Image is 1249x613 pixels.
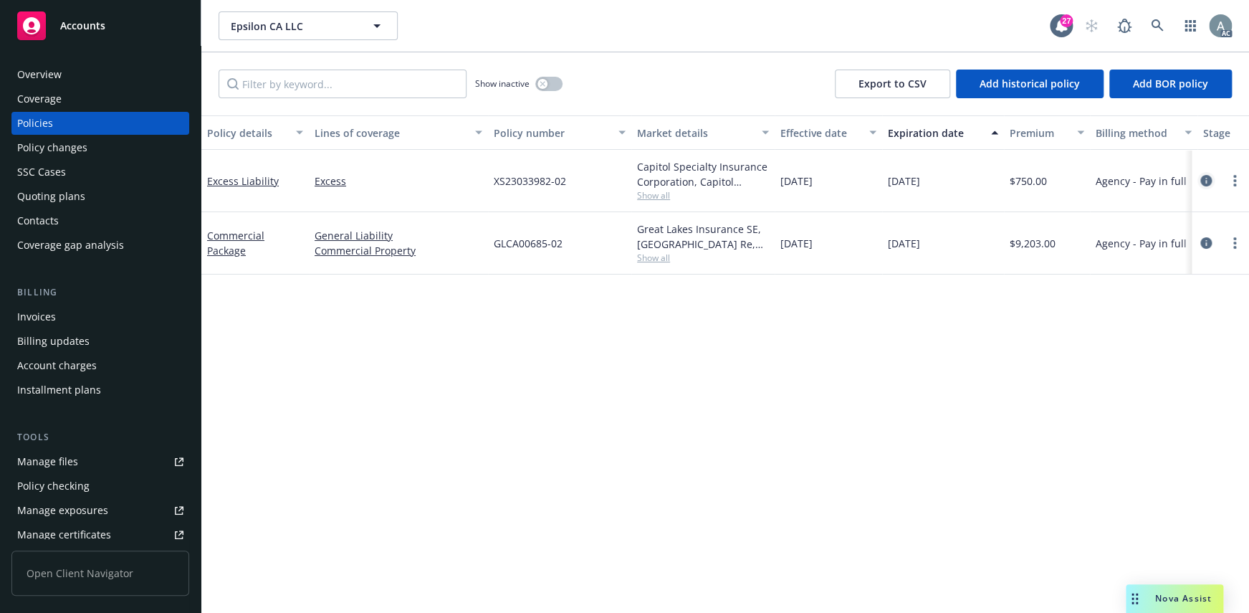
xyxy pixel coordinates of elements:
[488,115,631,150] button: Policy number
[11,185,189,208] a: Quoting plans
[11,305,189,328] a: Invoices
[17,87,62,110] div: Coverage
[17,63,62,86] div: Overview
[201,115,309,150] button: Policy details
[11,112,189,135] a: Policies
[11,379,189,401] a: Installment plans
[11,209,189,232] a: Contacts
[17,475,90,498] div: Policy checking
[637,189,769,201] span: Show all
[475,77,530,90] span: Show inactive
[315,174,482,189] a: Excess
[888,125,982,141] div: Expiration date
[11,63,189,86] a: Overview
[17,136,87,159] div: Policy changes
[637,252,769,264] span: Show all
[637,222,769,252] div: Great Lakes Insurance SE, [GEOGRAPHIC_DATA] Re, Hinterland Insurance (fka FTP)
[631,115,775,150] button: Market details
[882,115,1004,150] button: Expiration date
[11,430,189,445] div: Tools
[17,450,78,473] div: Manage files
[11,551,189,596] span: Open Client Navigator
[17,330,90,353] div: Billing updates
[11,6,189,46] a: Accounts
[1096,174,1187,189] span: Agency - Pay in full
[11,285,189,300] div: Billing
[1203,125,1248,141] div: Stage
[1010,236,1056,251] span: $9,203.00
[1155,592,1212,604] span: Nova Assist
[17,379,101,401] div: Installment plans
[780,236,813,251] span: [DATE]
[17,354,97,377] div: Account charges
[1010,174,1047,189] span: $750.00
[17,112,53,135] div: Policies
[11,161,189,184] a: SSC Cases
[219,11,398,40] button: Epsilon CA LLC
[11,450,189,473] a: Manage files
[17,185,85,208] div: Quoting plans
[17,305,56,328] div: Invoices
[207,229,264,257] a: Commercial Package
[17,234,124,257] div: Coverage gap analysis
[1126,584,1223,613] button: Nova Assist
[1109,70,1232,98] button: Add BOR policy
[231,19,355,34] span: Epsilon CA LLC
[888,236,920,251] span: [DATE]
[1004,115,1090,150] button: Premium
[1197,172,1215,189] a: circleInformation
[315,243,482,258] a: Commercial Property
[775,115,882,150] button: Effective date
[494,174,566,189] span: XS23033982-02
[1226,234,1243,252] a: more
[637,125,753,141] div: Market details
[494,236,563,251] span: GLCA00685-02
[11,475,189,498] a: Policy checking
[11,354,189,377] a: Account charges
[17,499,108,522] div: Manage exposures
[1077,11,1106,40] a: Start snowing
[1090,115,1197,150] button: Billing method
[60,20,105,32] span: Accounts
[11,330,189,353] a: Billing updates
[858,77,927,90] span: Export to CSV
[1226,172,1243,189] a: more
[1133,77,1208,90] span: Add BOR policy
[309,115,488,150] button: Lines of coverage
[17,523,111,546] div: Manage certificates
[1060,11,1073,24] div: 27
[1197,234,1215,252] a: circleInformation
[11,499,189,522] a: Manage exposures
[637,159,769,189] div: Capitol Specialty Insurance Corporation, Capitol Indemnity Corporation, RT Specialty Insurance Se...
[494,125,610,141] div: Policy number
[780,125,861,141] div: Effective date
[956,70,1104,98] button: Add historical policy
[1209,14,1232,37] img: photo
[207,174,279,188] a: Excess Liability
[17,209,59,232] div: Contacts
[1143,11,1172,40] a: Search
[219,70,466,98] input: Filter by keyword...
[315,228,482,243] a: General Liability
[780,174,813,189] span: [DATE]
[888,174,920,189] span: [DATE]
[11,523,189,546] a: Manage certificates
[1096,236,1187,251] span: Agency - Pay in full
[17,161,66,184] div: SSC Cases
[1096,125,1176,141] div: Billing method
[207,125,287,141] div: Policy details
[11,136,189,159] a: Policy changes
[835,70,950,98] button: Export to CSV
[980,77,1080,90] span: Add historical policy
[11,87,189,110] a: Coverage
[315,125,466,141] div: Lines of coverage
[1126,584,1144,613] div: Drag to move
[1010,125,1068,141] div: Premium
[11,234,189,257] a: Coverage gap analysis
[1110,11,1139,40] a: Report a Bug
[1176,11,1205,40] a: Switch app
